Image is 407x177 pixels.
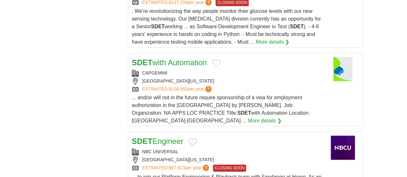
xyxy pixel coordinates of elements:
[151,24,165,29] strong: SDET
[189,138,197,146] button: Add to favorite jobs
[142,149,179,154] a: NBC UNIVERSAL
[205,86,212,92] span: ?
[132,137,183,146] a: SDETEngineer
[256,38,290,46] a: More details ❯
[142,70,168,75] a: CAPGEMINI
[132,95,310,123] span: ... and/or will not in the future require sponsorship of a visa for employment authorization in t...
[132,58,207,67] a: SDETwith Automation
[327,57,359,81] img: Capgemini logo
[203,164,209,171] span: ?
[213,164,246,172] span: CLOSING SOON
[132,156,322,163] div: [GEOGRAPHIC_DATA][US_STATE]
[169,165,185,170] span: $87,823
[132,8,321,45] span: . We're revolutionizing the way people monitor their glucose levels with our new sensing technolo...
[290,24,304,29] strong: SDET
[248,117,282,125] a: More details ❯
[132,58,153,67] strong: SDET
[142,164,211,172] a: ESTIMATED:$87,823per year?
[142,86,213,93] a: ESTIMATED:$104,950per year?
[237,110,251,116] strong: SDET
[327,136,359,160] img: NBC Universal logo
[169,86,187,92] span: $104,950
[212,59,220,67] button: Add to favorite jobs
[132,78,322,84] div: [GEOGRAPHIC_DATA][US_STATE]
[132,137,153,146] strong: SDET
